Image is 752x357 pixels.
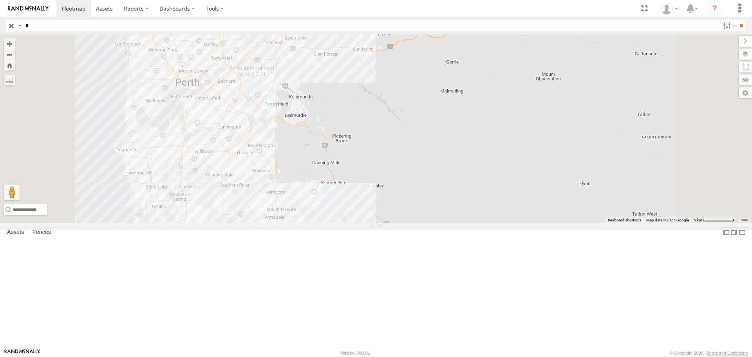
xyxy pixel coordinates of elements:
[694,218,702,222] span: 5 km
[658,3,681,14] div: Hayley Petersen
[722,227,730,238] label: Dock Summary Table to the Left
[670,351,748,355] div: © Copyright 2025 -
[739,87,752,98] label: Map Settings
[709,2,721,15] i: ?
[4,349,40,357] a: Visit our Website
[8,6,49,11] img: rand-logo.svg
[730,227,738,238] label: Dock Summary Table to the Right
[4,60,15,71] button: Zoom Home
[738,227,746,238] label: Hide Summary Table
[740,218,748,221] a: Terms (opens in new tab)
[16,20,23,31] label: Search Query
[4,38,15,49] button: Zoom in
[4,74,15,85] label: Measure
[4,49,15,60] button: Zoom out
[3,227,28,238] label: Assets
[706,351,748,355] a: Terms and Conditions
[4,185,20,200] button: Drag Pegman onto the map to open Street View
[29,227,55,238] label: Fences
[691,217,736,223] button: Map scale: 5 km per 77 pixels
[608,217,642,223] button: Keyboard shortcuts
[340,351,370,355] div: Version: 308.01
[646,218,689,222] span: Map data ©2025 Google
[720,20,737,31] label: Search Filter Options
